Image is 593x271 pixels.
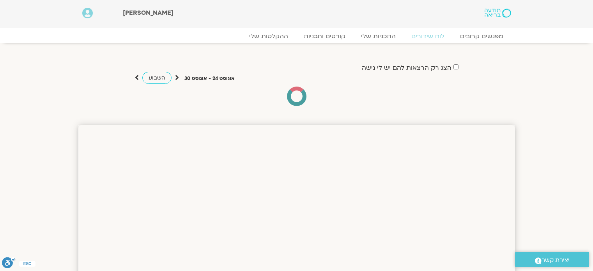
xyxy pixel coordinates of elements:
[353,32,404,40] a: התכניות שלי
[82,32,511,40] nav: Menu
[404,32,452,40] a: לוח שידורים
[542,255,570,266] span: יצירת קשר
[142,72,172,84] a: השבוע
[296,32,353,40] a: קורסים ותכניות
[362,64,451,71] label: הצג רק הרצאות להם יש לי גישה
[123,9,173,17] span: [PERSON_NAME]
[452,32,511,40] a: מפגשים קרובים
[149,74,165,81] span: השבוע
[241,32,296,40] a: ההקלטות שלי
[184,74,235,83] p: אוגוסט 24 - אוגוסט 30
[515,252,589,267] a: יצירת קשר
